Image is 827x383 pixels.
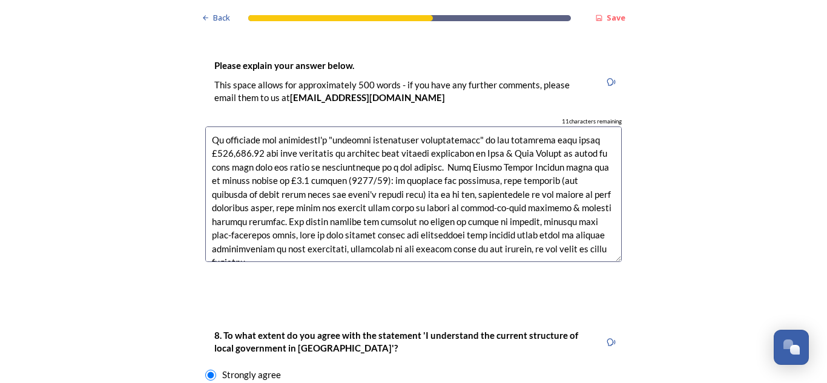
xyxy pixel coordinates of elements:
strong: [EMAIL_ADDRESS][DOMAIN_NAME] [290,92,445,103]
div: Strongly agree [222,368,281,382]
textarea: Lor ipsu do s ametco adipisc elits doe tem incid utlabo etdo magnaaliq en adminimv quisnost, & ex... [205,126,622,263]
button: Open Chat [774,330,809,365]
strong: Save [607,12,625,23]
span: Back [213,12,230,24]
strong: Please explain your answer below. [214,60,354,71]
span: 11 characters remaining [562,117,622,126]
p: This space allows for approximately 500 words - if you have any further comments, please email th... [214,79,591,105]
strong: 8. To what extent do you agree with the statement 'I understand the current structure of local go... [214,330,580,353]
